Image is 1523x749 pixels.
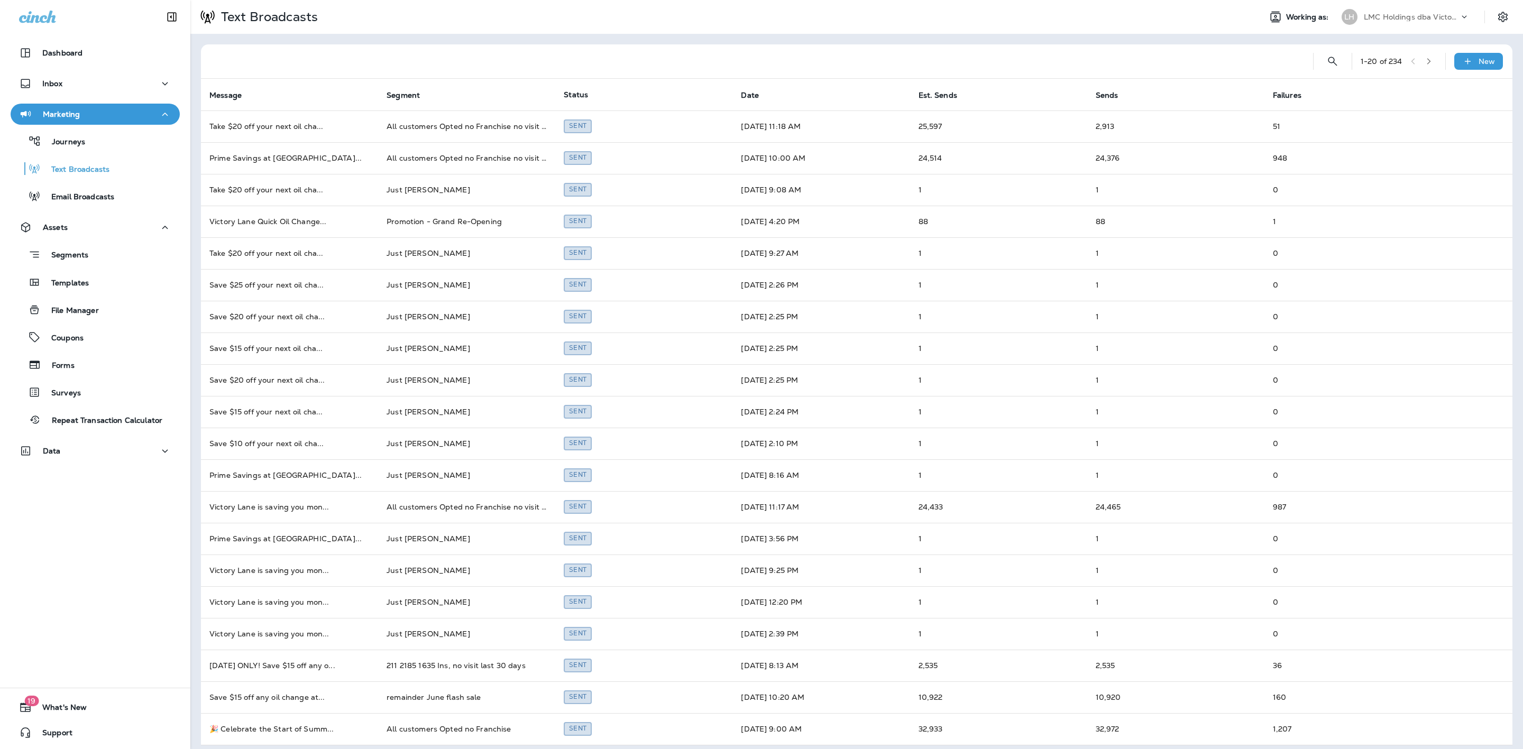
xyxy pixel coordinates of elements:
td: [DATE] 10:20 AM [732,681,910,713]
span: Created by Robert Wlasuk [564,501,592,511]
td: [DATE] 2:26 PM [732,269,910,301]
span: Created by Robert Wlasuk [564,596,592,606]
div: Sent [564,500,592,513]
td: 1 [910,364,1087,396]
td: [DATE] 2:25 PM [732,301,910,332]
p: Journeys [41,137,85,147]
td: [DATE] 10:00 AM [732,142,910,174]
td: Just [PERSON_NAME] [378,459,555,491]
td: Save $20 off your next oil cha ... [201,364,378,396]
p: Inbox [42,79,62,88]
td: All customers Opted no Franchise [378,713,555,745]
td: 2,913 [1087,110,1264,142]
td: [DATE] 11:18 AM [732,110,910,142]
td: 1 [1087,396,1264,428]
td: 24,433 [910,491,1087,523]
td: Prime Savings at [GEOGRAPHIC_DATA] ... [201,523,378,554]
td: [DATE] 9:08 AM [732,174,910,206]
div: Sent [564,659,592,672]
td: [DATE] 9:27 AM [732,237,910,269]
td: [DATE] 12:20 PM [732,586,910,618]
td: All customers Opted no Franchise no visit 1 month [378,110,555,142]
td: [DATE] 2:25 PM [732,364,910,396]
td: 0 [1264,523,1442,554]
button: Email Broadcasts [11,185,180,207]
div: Sent [564,373,592,386]
div: Sent [564,563,592,577]
div: 1 - 20 of 234 [1361,57,1402,66]
td: Just [PERSON_NAME] [378,554,555,586]
td: 1 [1087,332,1264,364]
span: Failures [1273,90,1315,100]
td: 1 [1087,364,1264,396]
div: Sent [564,151,592,164]
td: 🎉 Celebrate the Start of Summ ... [201,713,378,745]
td: [DATE] 8:16 AM [732,459,910,491]
td: 160 [1264,681,1442,713]
td: Just [PERSON_NAME] [378,301,555,332]
div: Sent [564,437,592,450]
td: 1 [910,174,1087,206]
div: Sent [564,119,592,133]
td: [DATE] 9:00 AM [732,713,910,745]
td: 24,465 [1087,491,1264,523]
td: 32,933 [910,713,1087,745]
p: Marketing [43,110,80,118]
span: Failures [1273,91,1301,100]
td: Save $10 off your next oil cha ... [201,428,378,459]
td: 0 [1264,554,1442,586]
td: 211 2185 1635 Ins, no visit last 30 days [378,650,555,681]
p: Email Broadcasts [41,192,114,202]
span: Created by Robert Wlasuk [564,628,592,637]
p: Text Broadcasts [41,165,109,175]
button: Search Text Broadcasts [1322,51,1343,72]
td: 1 [910,301,1087,332]
td: Just [PERSON_NAME] [378,364,555,396]
button: Coupons [11,326,180,348]
td: 0 [1264,332,1442,364]
button: Data [11,440,180,461]
button: Segments [11,243,180,266]
td: Just [PERSON_NAME] [378,332,555,364]
td: 1 [910,618,1087,650]
td: 0 [1264,586,1442,618]
span: 19 [24,696,39,706]
span: Created by Robert Wlasuk [564,374,592,384]
td: 1,207 [1264,713,1442,745]
span: Created by Robert Wlasuk [564,311,592,320]
td: 88 [1087,206,1264,237]
span: Est. Sends [919,90,971,100]
button: Journeys [11,130,180,152]
div: Sent [564,183,592,196]
td: Just [PERSON_NAME] [378,269,555,301]
td: 1 [1087,174,1264,206]
div: Sent [564,215,592,228]
span: Date [741,90,773,100]
td: 1 [910,269,1087,301]
span: Created by Robert Wlasuk [564,406,592,415]
td: Just [PERSON_NAME] [378,586,555,618]
p: Text Broadcasts [217,9,318,25]
span: Created by Robert Wlasuk [564,565,592,574]
td: 0 [1264,618,1442,650]
button: Assets [11,217,180,238]
td: 10,922 [910,681,1087,713]
p: Templates [41,279,89,289]
td: [DATE] 3:56 PM [732,523,910,554]
td: Save $20 off your next oil cha ... [201,301,378,332]
td: 1 [1087,301,1264,332]
span: What's New [32,703,87,716]
td: 24,514 [910,142,1087,174]
td: 0 [1264,428,1442,459]
button: Forms [11,354,180,376]
span: Sends [1096,90,1132,100]
td: 1 [910,459,1087,491]
td: 1 [910,586,1087,618]
p: New [1479,57,1495,66]
td: 0 [1264,174,1442,206]
td: 2,535 [910,650,1087,681]
span: Created by Robert Wlasuk [564,533,592,542]
td: 1 [1087,554,1264,586]
button: Marketing [11,104,180,125]
span: Working as: [1286,13,1331,22]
